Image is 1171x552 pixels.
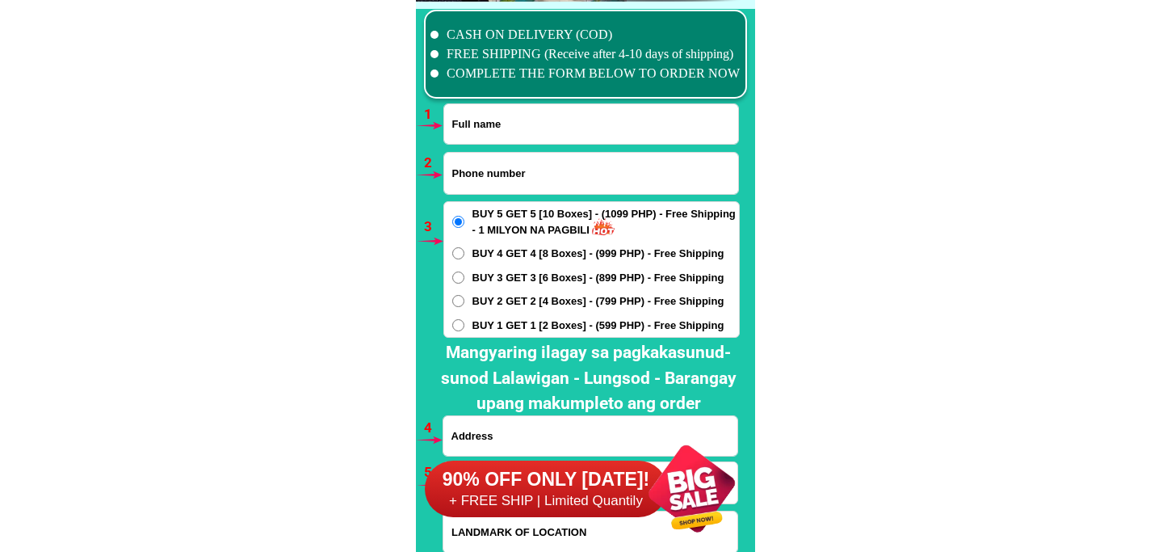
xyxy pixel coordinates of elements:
input: Input full_name [444,104,738,144]
input: BUY 5 GET 5 [10 Boxes] - (1099 PHP) - Free Shipping - 1 MILYON NA PAGBILI [452,216,464,228]
span: BUY 2 GET 2 [4 Boxes] - (799 PHP) - Free Shipping [472,293,724,310]
h6: 4 [424,418,443,439]
span: BUY 5 GET 5 [10 Boxes] - (1099 PHP) - Free Shipping - 1 MILYON NA PAGBILI [472,206,739,238]
input: Input phone_number [444,153,738,194]
h2: Mangyaring ilagay sa pagkakasunud-sunod Lalawigan - Lungsod - Barangay upang makumpleto ang order [430,340,748,417]
li: COMPLETE THE FORM BELOW TO ORDER NOW [430,64,741,83]
input: BUY 2 GET 2 [4 Boxes] - (799 PHP) - Free Shipping [452,295,464,307]
li: FREE SHIPPING (Receive after 4-10 days of shipping) [430,44,741,64]
input: BUY 4 GET 4 [8 Boxes] - (999 PHP) - Free Shipping [452,247,464,259]
h6: 90% OFF ONLY [DATE]! [425,468,667,492]
h6: 1 [424,104,443,125]
h6: 2 [424,153,443,174]
input: BUY 3 GET 3 [6 Boxes] - (899 PHP) - Free Shipping [452,272,464,284]
h6: 3 [424,217,443,238]
span: BUY 1 GET 1 [2 Boxes] - (599 PHP) - Free Shipping [472,318,724,334]
span: BUY 4 GET 4 [8 Boxes] - (999 PHP) - Free Shipping [472,246,724,262]
li: CASH ON DELIVERY (COD) [430,25,741,44]
h6: + FREE SHIP | Limited Quantily [425,492,667,510]
input: BUY 1 GET 1 [2 Boxes] - (599 PHP) - Free Shipping [452,319,464,331]
h6: 5 [424,462,443,483]
span: BUY 3 GET 3 [6 Boxes] - (899 PHP) - Free Shipping [472,270,724,286]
